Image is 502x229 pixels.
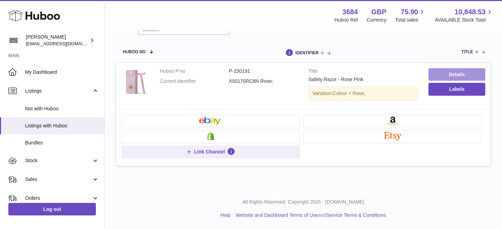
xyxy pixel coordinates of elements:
li: and [233,212,386,219]
img: amazon-small.png [388,117,398,125]
dt: Huboo P no [160,68,229,74]
div: Huboo Ref [335,17,358,23]
a: Details [428,68,485,81]
strong: GBP [371,7,386,17]
dt: Current identifier [160,78,229,85]
span: Not with Huboo [25,105,99,112]
a: Service Terms & Conditions [326,212,386,218]
span: Colour = Rose; [333,90,365,96]
span: 75.90 [401,7,418,17]
button: Link Channel [121,145,300,158]
div: Safety Razor - Rose Pink [309,76,418,83]
img: ebay-small.png [199,117,222,125]
div: [PERSON_NAME] [26,34,89,47]
span: AVAILABLE Stock Total [435,17,494,23]
span: identifier [295,51,319,55]
span: Stock [25,157,92,164]
span: Orders [25,195,92,202]
strong: 3684 [342,7,358,17]
a: 10,848.53 AVAILABLE Stock Total [435,7,494,23]
span: Link Channel [194,149,225,155]
div: Currency [367,17,387,23]
strong: Title [309,68,418,76]
span: Listings with Huboo [25,123,99,129]
span: title [461,50,473,54]
button: Labels [428,83,485,95]
span: Bundles [25,140,99,146]
img: Safety Razor - Rose Pink [121,68,149,96]
dd: P-150191 [229,68,298,74]
a: Log out [8,203,96,215]
span: My Dashboard [25,69,99,76]
img: theinternationalventure@gmail.com [8,35,19,46]
a: Help [221,212,231,218]
img: etsy-logo.png [375,132,410,140]
span: 10,848.53 [455,7,486,17]
p: All Rights Reserved. Copyright 2025 - [DOMAIN_NAME] [110,199,496,205]
span: Total sales [395,17,426,23]
dd: X00170RC8N Rose; [229,78,298,85]
span: [EMAIL_ADDRESS][DOMAIN_NAME] [26,41,102,46]
img: shopify-small.png [207,132,214,140]
span: Listings [25,88,92,94]
span: Huboo no [123,50,146,54]
a: Website and Dashboard Terms of Use [236,212,318,218]
div: Variation: [309,86,418,101]
span: Sales [25,176,92,183]
a: 75.90 Total sales [395,7,426,23]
